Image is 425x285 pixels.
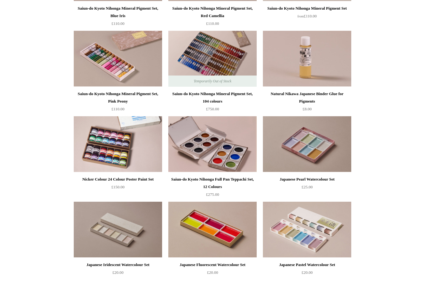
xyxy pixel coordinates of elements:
[74,31,162,87] img: Saiun-do Kyoto Nihonga Mineral Pigment Set, Pink Peony
[168,202,257,258] img: Japanese Fluorescent Watercolour Set
[111,21,124,26] span: £110.00
[168,202,257,258] a: Japanese Fluorescent Watercolour Set Japanese Fluorescent Watercolour Set
[263,202,351,258] img: Japanese Pastel Watercolour Set
[206,21,219,26] span: £110.00
[112,270,124,275] span: £20.00
[263,117,351,172] a: Japanese Pearl Watercolour Set Japanese Pearl Watercolour Set
[168,117,257,172] a: Saiun-do Kyoto Nihonga Full Pan Teppachi Set, 12 Colours Saiun-do Kyoto Nihonga Full Pan Teppachi...
[263,31,351,87] a: Natural Nikawa Japanese Binder Glue for Pigments Natural Nikawa Japanese Binder Glue for Pigments
[301,270,313,275] span: £20.00
[302,107,311,112] span: £8.00
[168,31,257,87] img: Saiun-do Kyoto Nihonga Mineral Pigment Set, 104 colours
[75,90,161,105] div: Saiun-do Kyoto Nihonga Mineral Pigment Set, Pink Peony
[187,76,237,87] span: Temporarily Out of Stock
[264,5,350,12] div: Saiun-do Kyoto Nihonga Mineral Pigment Set
[74,90,162,116] a: Saiun-do Kyoto Nihonga Mineral Pigment Set, Pink Peony £110.00
[264,90,350,105] div: Natural Nikawa Japanese Binder Glue for Pigments
[263,202,351,258] a: Japanese Pastel Watercolour Set Japanese Pastel Watercolour Set
[111,107,124,112] span: £110.00
[75,5,161,20] div: Saiun-do Kyoto Nihonga Mineral Pigment Set, Blue Iris
[263,117,351,172] img: Japanese Pearl Watercolour Set
[263,90,351,116] a: Natural Nikawa Japanese Binder Glue for Pigments £8.00
[264,176,350,183] div: Japanese Pearl Watercolour Set
[263,5,351,30] a: Saiun-do Kyoto Nihonga Mineral Pigment Set from£110.00
[170,176,255,191] div: Saiun-do Kyoto Nihonga Full Pan Teppachi Set, 12 Colours
[297,14,317,19] span: £110.00
[168,117,257,172] img: Saiun-do Kyoto Nihonga Full Pan Teppachi Set, 12 Colours
[207,270,218,275] span: £20.00
[75,176,161,183] div: Nicker Colour 24 Colour Poster Paint Set
[111,185,124,190] span: £150.00
[74,176,162,201] a: Nicker Colour 24 Colour Poster Paint Set £150.00
[206,192,219,197] span: £275.00
[170,90,255,105] div: Saiun-do Kyoto Nihonga Mineral Pigment Set, 104 colours
[74,117,162,172] a: Nicker Colour 24 Colour Poster Paint Set Nicker Colour 24 Colour Poster Paint Set
[168,31,257,87] a: Saiun-do Kyoto Nihonga Mineral Pigment Set, 104 colours Saiun-do Kyoto Nihonga Mineral Pigment Se...
[74,202,162,258] a: Japanese Iridescent Watercolour Set Japanese Iridescent Watercolour Set
[263,176,351,201] a: Japanese Pearl Watercolour Set £25.00
[301,185,313,190] span: £25.00
[264,261,350,269] div: Japanese Pastel Watercolour Set
[74,31,162,87] a: Saiun-do Kyoto Nihonga Mineral Pigment Set, Pink Peony Saiun-do Kyoto Nihonga Mineral Pigment Set...
[206,107,219,112] span: £750.00
[297,15,304,18] span: from
[168,90,257,116] a: Saiun-do Kyoto Nihonga Mineral Pigment Set, 104 colours £750.00
[74,117,162,172] img: Nicker Colour 24 Colour Poster Paint Set
[74,5,162,30] a: Saiun-do Kyoto Nihonga Mineral Pigment Set, Blue Iris £110.00
[170,261,255,269] div: Japanese Fluorescent Watercolour Set
[74,202,162,258] img: Japanese Iridescent Watercolour Set
[168,176,257,201] a: Saiun-do Kyoto Nihonga Full Pan Teppachi Set, 12 Colours £275.00
[263,31,351,87] img: Natural Nikawa Japanese Binder Glue for Pigments
[75,261,161,269] div: Japanese Iridescent Watercolour Set
[168,5,257,30] a: Saiun-do Kyoto Nihonga Mineral Pigment Set, Red Camellia £110.00
[170,5,255,20] div: Saiun-do Kyoto Nihonga Mineral Pigment Set, Red Camellia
